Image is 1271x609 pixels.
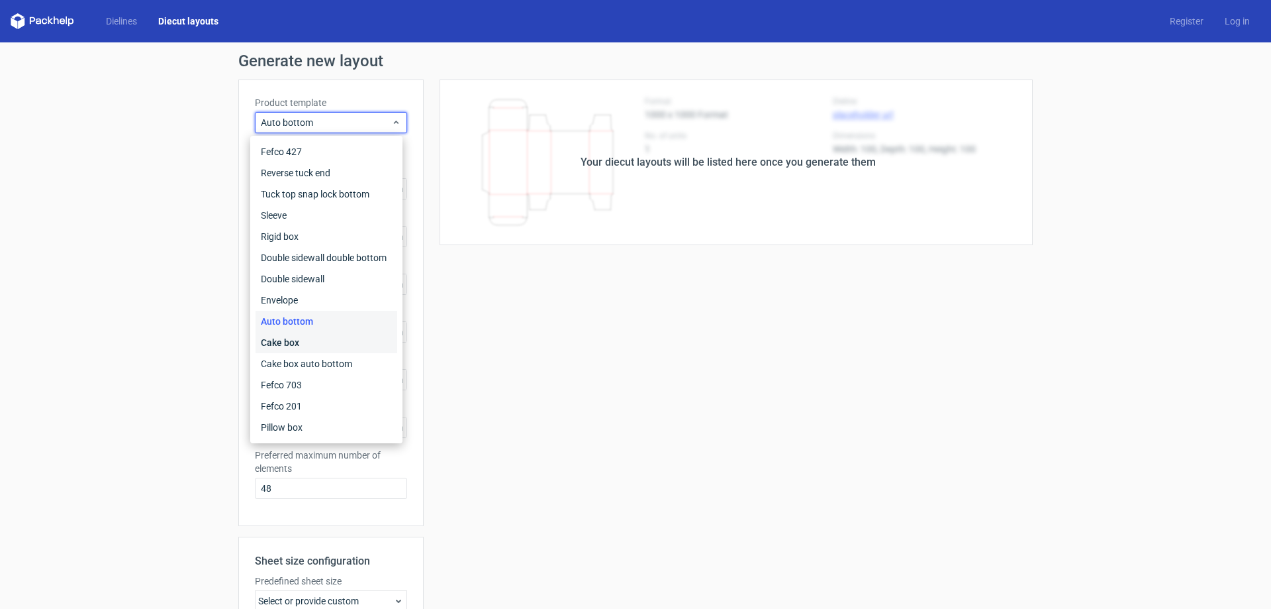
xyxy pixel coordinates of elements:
h2: Sheet size configuration [255,553,407,569]
div: Rigid box [256,226,397,247]
div: Pillow box [256,417,397,438]
div: Fefco 427 [256,141,397,162]
div: Fefco 201 [256,396,397,417]
div: Envelope [256,290,397,311]
label: Predefined sheet size [255,575,407,588]
span: Auto bottom [261,116,391,129]
div: Your diecut layouts will be listed here once you generate them [581,154,876,170]
div: Cake box [256,332,397,353]
div: Cake box auto bottom [256,353,397,374]
a: Diecut layouts [148,15,229,28]
div: Auto bottom [256,311,397,332]
div: Reverse tuck end [256,162,397,184]
label: Product template [255,96,407,109]
div: Fefco 703 [256,374,397,396]
h1: Generate new layout [238,53,1033,69]
div: Double sidewall [256,268,397,290]
div: Sleeve [256,205,397,226]
a: Dielines [95,15,148,28]
a: Log in [1214,15,1260,28]
div: Double sidewall double bottom [256,247,397,268]
label: Preferred maximum number of elements [255,449,407,475]
a: Register [1159,15,1214,28]
div: Tuck top snap lock bottom [256,184,397,205]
